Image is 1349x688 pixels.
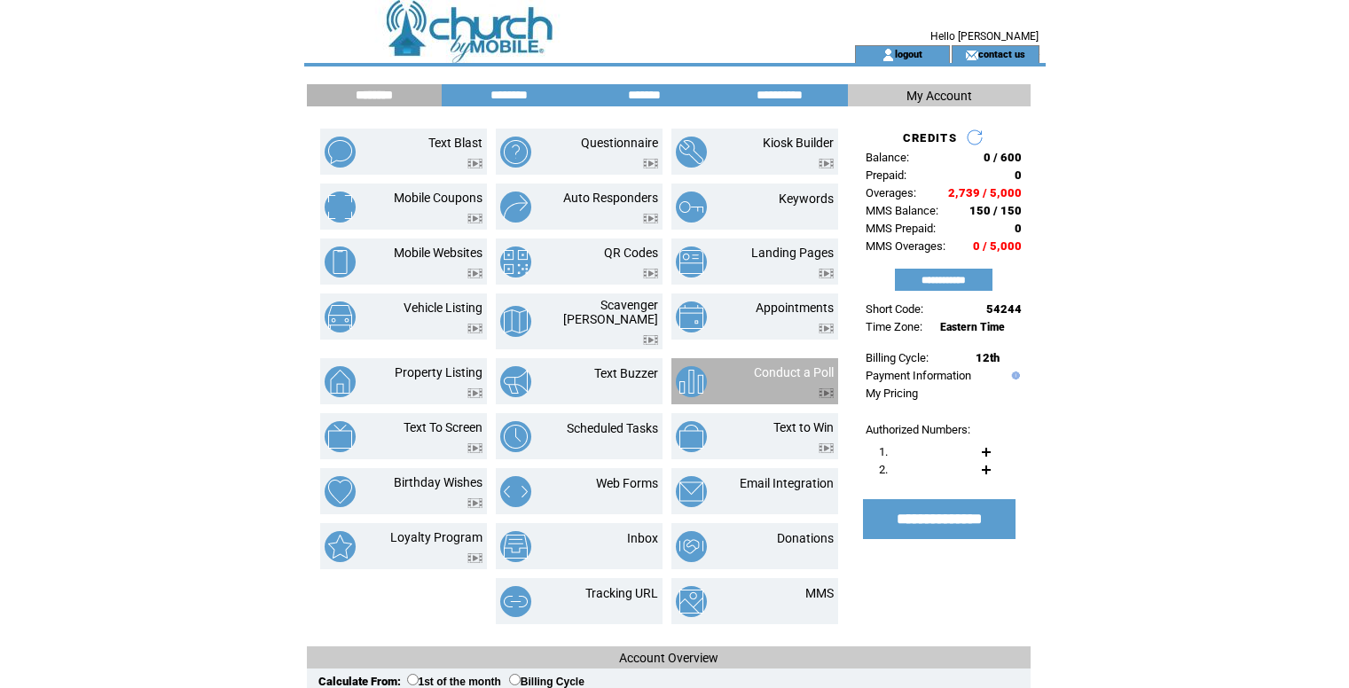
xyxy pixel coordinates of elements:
[779,192,834,206] a: Keywords
[325,476,356,507] img: birthday-wishes.png
[325,531,356,562] img: loyalty-program.png
[866,239,945,253] span: MMS Overages:
[407,674,419,685] input: 1st of the month
[676,137,707,168] img: kiosk-builder.png
[895,48,922,59] a: logout
[467,443,482,453] img: video.png
[643,159,658,168] img: video.png
[404,301,482,315] a: Vehicle Listing
[866,151,909,164] span: Balance:
[428,136,482,150] a: Text Blast
[751,246,834,260] a: Landing Pages
[879,445,888,458] span: 1.
[467,324,482,333] img: video.png
[773,420,834,434] a: Text to Win
[467,269,482,278] img: video.png
[467,214,482,223] img: video.png
[500,421,531,452] img: scheduled-tasks.png
[973,239,1022,253] span: 0 / 5,000
[604,246,658,260] a: QR Codes
[500,476,531,507] img: web-forms.png
[325,421,356,452] img: text-to-screen.png
[866,204,938,217] span: MMS Balance:
[627,531,658,545] a: Inbox
[969,204,1022,217] span: 150 / 150
[866,351,929,364] span: Billing Cycle:
[882,48,895,62] img: account_icon.gif
[984,151,1022,164] span: 0 / 600
[978,48,1025,59] a: contact us
[866,186,916,199] span: Overages:
[407,676,501,688] label: 1st of the month
[585,586,658,600] a: Tracking URL
[467,388,482,398] img: video.png
[763,136,834,150] a: Kiosk Builder
[676,366,707,397] img: conduct-a-poll.png
[563,298,658,326] a: Scavenger [PERSON_NAME]
[1015,168,1022,182] span: 0
[805,586,834,600] a: MMS
[819,388,834,398] img: video.png
[740,476,834,490] a: Email Integration
[325,301,356,332] img: vehicle-listing.png
[777,531,834,545] a: Donations
[643,214,658,223] img: video.png
[509,674,521,685] input: Billing Cycle
[879,463,888,476] span: 2.
[500,366,531,397] img: text-buzzer.png
[676,246,707,278] img: landing-pages.png
[866,302,923,316] span: Short Code:
[819,324,834,333] img: video.png
[866,222,936,235] span: MMS Prepaid:
[643,269,658,278] img: video.png
[866,168,906,182] span: Prepaid:
[581,136,658,150] a: Questionnaire
[986,302,1022,316] span: 54244
[394,246,482,260] a: Mobile Websites
[676,476,707,507] img: email-integration.png
[756,301,834,315] a: Appointments
[1008,371,1020,379] img: help.gif
[676,531,707,562] img: donations.png
[619,651,718,665] span: Account Overview
[906,89,972,103] span: My Account
[930,30,1039,43] span: Hello [PERSON_NAME]
[404,420,482,434] a: Text To Screen
[965,48,978,62] img: contact_us_icon.gif
[325,246,356,278] img: mobile-websites.png
[318,675,401,688] span: Calculate From:
[643,335,658,345] img: video.png
[596,476,658,490] a: Web Forms
[948,186,1022,199] span: 2,739 / 5,000
[940,321,1005,333] span: Eastern Time
[500,306,531,337] img: scavenger-hunt.png
[509,676,584,688] label: Billing Cycle
[500,137,531,168] img: questionnaire.png
[866,423,970,436] span: Authorized Numbers:
[976,351,1000,364] span: 12th
[754,365,834,379] a: Conduct a Poll
[866,320,922,333] span: Time Zone:
[325,366,356,397] img: property-listing.png
[325,137,356,168] img: text-blast.png
[676,301,707,332] img: appointments.png
[676,192,707,223] img: keywords.png
[676,586,707,617] img: mms.png
[594,366,658,380] a: Text Buzzer
[467,159,482,168] img: video.png
[819,269,834,278] img: video.png
[467,498,482,508] img: video.png
[866,387,918,400] a: My Pricing
[866,369,971,382] a: Payment Information
[500,586,531,617] img: tracking-url.png
[1015,222,1022,235] span: 0
[325,192,356,223] img: mobile-coupons.png
[390,530,482,544] a: Loyalty Program
[394,475,482,489] a: Birthday Wishes
[500,246,531,278] img: qr-codes.png
[819,443,834,453] img: video.png
[500,192,531,223] img: auto-responders.png
[903,131,957,145] span: CREDITS
[467,553,482,563] img: video.png
[819,159,834,168] img: video.png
